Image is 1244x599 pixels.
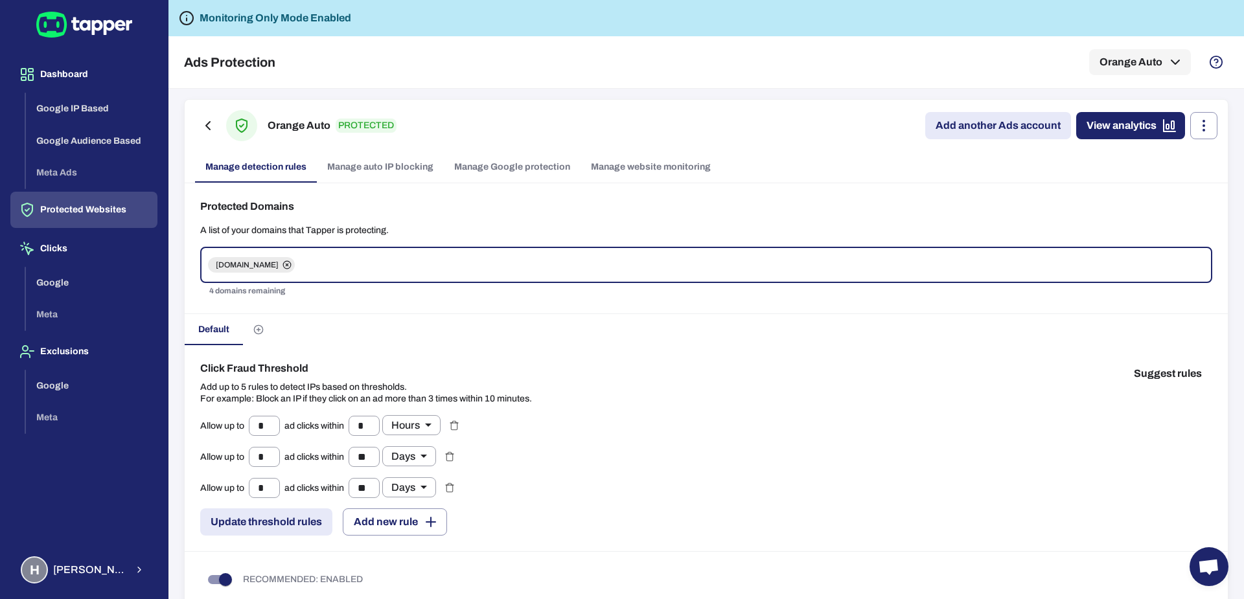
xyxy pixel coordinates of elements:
button: Add new rule [343,508,447,536]
svg: Tapper is not blocking any fraudulent activity for this domain [179,10,194,26]
div: Open chat [1190,547,1228,586]
button: Exclusions [10,333,157,370]
a: Protected Websites [10,203,157,214]
div: Allow up to ad clicks within [200,415,441,436]
button: Google Audience Based [26,125,157,157]
button: Protected Websites [10,192,157,228]
h5: Ads Protection [184,54,275,70]
a: Manage Google protection [444,152,581,183]
button: Update threshold rules [200,508,332,536]
h6: Protected Domains [200,199,1212,214]
div: Allow up to ad clicks within [200,446,436,467]
h6: Monitoring Only Mode Enabled [200,10,351,26]
button: Create custom rules [243,314,274,345]
p: RECOMMENDED: ENABLED [243,574,363,585]
a: Google Audience Based [26,134,157,145]
button: Suggest rules [1123,361,1212,387]
button: Google IP Based [26,93,157,125]
h6: Click Fraud Threshold [200,361,532,376]
div: Hours [382,415,441,435]
button: Google [26,370,157,402]
div: Days [382,477,436,497]
a: Google [26,379,157,390]
p: Add up to 5 rules to detect IPs based on thresholds. For example: Block an IP if they click on an... [200,381,532,405]
div: Allow up to ad clicks within [200,477,436,498]
div: H [21,556,48,583]
h6: Orange Auto [268,118,330,133]
a: Manage auto IP blocking [317,152,444,183]
a: Dashboard [10,68,157,79]
span: [DOMAIN_NAME] [208,260,286,270]
span: [PERSON_NAME] Moaref [53,563,126,576]
a: Google IP Based [26,102,157,113]
p: PROTECTED [336,119,397,133]
a: Manage detection rules [195,152,317,183]
button: H[PERSON_NAME] Moaref [10,551,157,589]
a: Add another Ads account [925,112,1071,139]
button: Google [26,267,157,299]
button: Clicks [10,231,157,267]
a: View analytics [1076,112,1185,139]
button: Orange Auto [1089,49,1191,75]
div: [DOMAIN_NAME] [208,257,295,273]
div: Days [382,446,436,466]
p: 4 domains remaining [209,285,1203,298]
button: Dashboard [10,56,157,93]
a: Exclusions [10,345,157,356]
a: Clicks [10,242,157,253]
a: Google [26,276,157,287]
p: A list of your domains that Tapper is protecting. [200,225,1212,236]
a: Manage website monitoring [581,152,721,183]
span: Default [198,324,229,335]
